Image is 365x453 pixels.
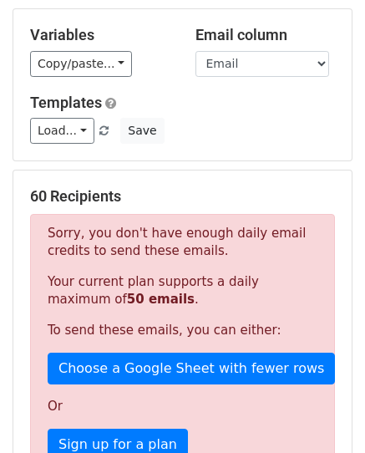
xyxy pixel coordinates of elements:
a: Copy/paste... [30,51,132,77]
iframe: Chat Widget [281,373,365,453]
a: Choose a Google Sheet with fewer rows [48,353,335,384]
a: Templates [30,94,102,111]
p: To send these emails, you can either: [48,322,317,339]
p: Your current plan supports a daily maximum of . [48,273,317,308]
a: Load... [30,118,94,144]
h5: Email column [195,26,336,44]
p: Or [48,398,317,415]
strong: 50 emails [127,292,195,307]
h5: Variables [30,26,170,44]
p: Sorry, you don't have enough daily email credits to send these emails. [48,225,317,260]
h5: 60 Recipients [30,187,335,206]
button: Save [120,118,164,144]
